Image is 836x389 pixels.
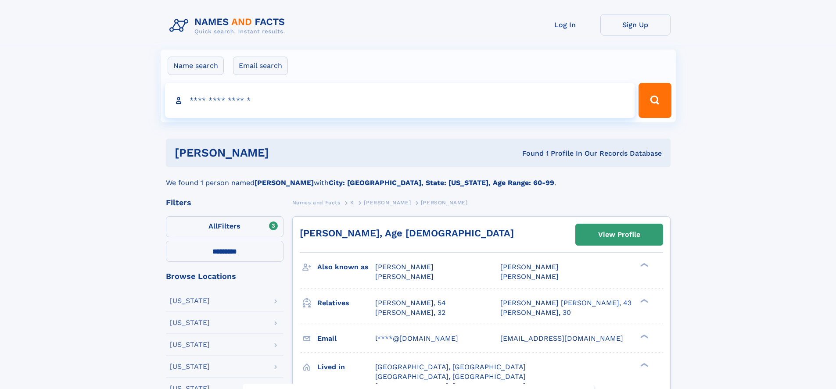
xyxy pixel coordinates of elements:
[292,197,341,208] a: Names and Facts
[317,360,375,375] h3: Lived in
[364,200,411,206] span: [PERSON_NAME]
[500,334,623,343] span: [EMAIL_ADDRESS][DOMAIN_NAME]
[639,83,671,118] button: Search Button
[375,308,445,318] a: [PERSON_NAME], 32
[233,57,288,75] label: Email search
[638,298,649,303] div: ❯
[166,14,292,38] img: Logo Names and Facts
[375,372,526,381] span: [GEOGRAPHIC_DATA], [GEOGRAPHIC_DATA]
[170,297,210,304] div: [US_STATE]
[500,308,571,318] a: [PERSON_NAME], 30
[175,147,396,158] h1: [PERSON_NAME]
[421,200,468,206] span: [PERSON_NAME]
[350,197,354,208] a: K
[500,298,631,308] a: [PERSON_NAME] [PERSON_NAME], 43
[600,14,671,36] a: Sign Up
[375,298,446,308] a: [PERSON_NAME], 54
[395,149,662,158] div: Found 1 Profile In Our Records Database
[638,362,649,368] div: ❯
[166,167,671,188] div: We found 1 person named with .
[638,262,649,268] div: ❯
[208,222,218,230] span: All
[166,216,283,237] label: Filters
[500,272,559,281] span: [PERSON_NAME]
[598,225,640,245] div: View Profile
[375,363,526,371] span: [GEOGRAPHIC_DATA], [GEOGRAPHIC_DATA]
[168,57,224,75] label: Name search
[255,178,314,187] b: [PERSON_NAME]
[317,331,375,346] h3: Email
[638,333,649,339] div: ❯
[530,14,600,36] a: Log In
[375,263,434,271] span: [PERSON_NAME]
[350,200,354,206] span: K
[375,272,434,281] span: [PERSON_NAME]
[364,197,411,208] a: [PERSON_NAME]
[166,272,283,280] div: Browse Locations
[165,83,635,118] input: search input
[170,341,210,348] div: [US_STATE]
[576,224,663,245] a: View Profile
[300,228,514,239] a: [PERSON_NAME], Age [DEMOGRAPHIC_DATA]
[170,363,210,370] div: [US_STATE]
[170,319,210,326] div: [US_STATE]
[500,263,559,271] span: [PERSON_NAME]
[317,296,375,310] h3: Relatives
[166,199,283,207] div: Filters
[317,260,375,275] h3: Also known as
[329,178,554,187] b: City: [GEOGRAPHIC_DATA], State: [US_STATE], Age Range: 60-99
